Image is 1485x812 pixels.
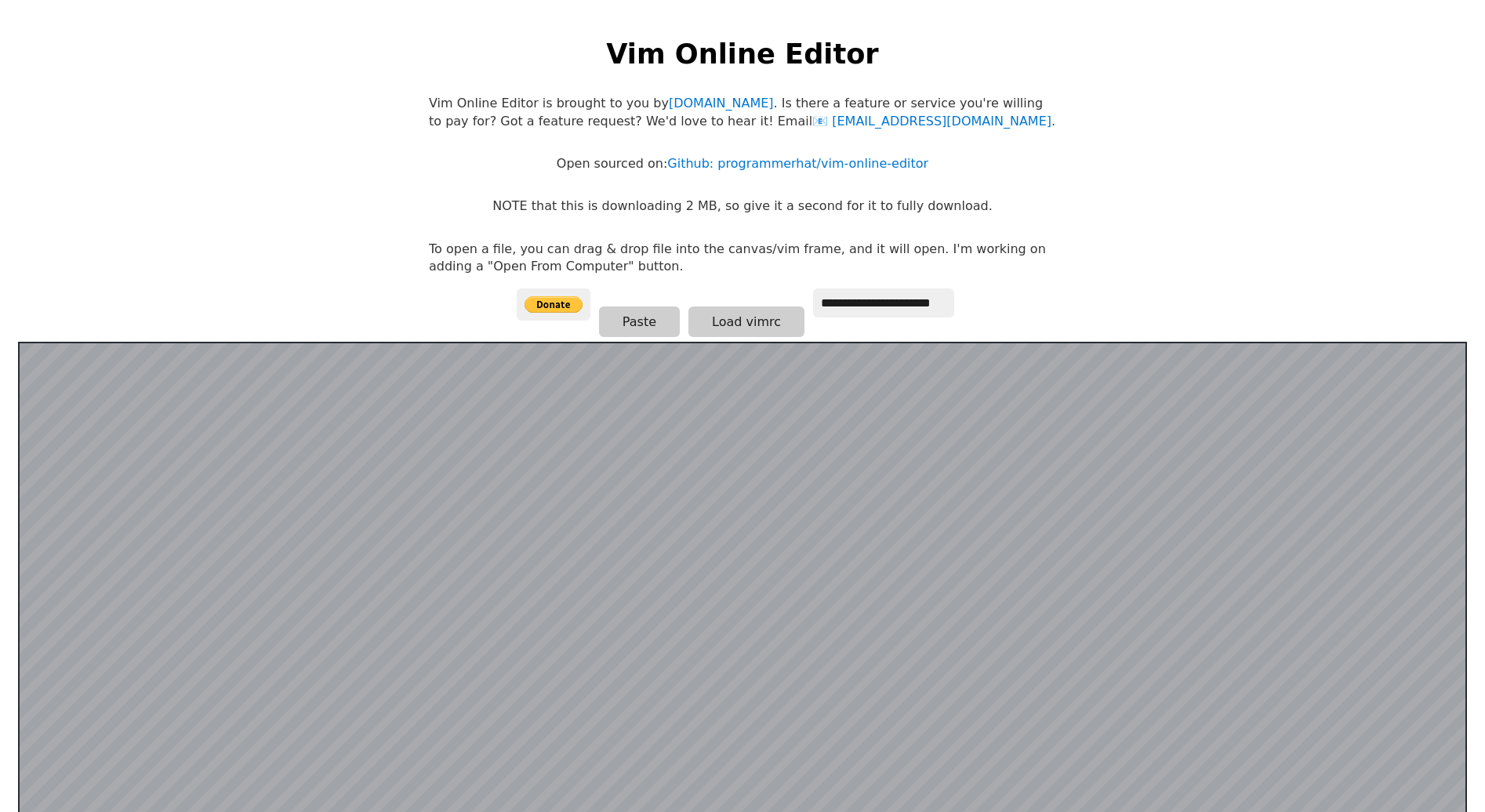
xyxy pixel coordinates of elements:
button: Load vimrc [688,306,804,337]
a: [EMAIL_ADDRESS][DOMAIN_NAME] [812,114,1051,129]
a: Github: programmerhat/vim-online-editor [667,156,928,171]
button: Paste [599,306,680,337]
p: Vim Online Editor is brought to you by . Is there a feature or service you're willing to pay for?... [429,95,1056,130]
h1: Vim Online Editor [606,34,878,73]
p: Open sourced on: [557,155,928,172]
p: NOTE that this is downloading 2 MB, so give it a second for it to fully download. [492,198,992,215]
p: To open a file, you can drag & drop file into the canvas/vim frame, and it will open. I'm working... [429,241,1056,276]
a: [DOMAIN_NAME] [669,96,774,111]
